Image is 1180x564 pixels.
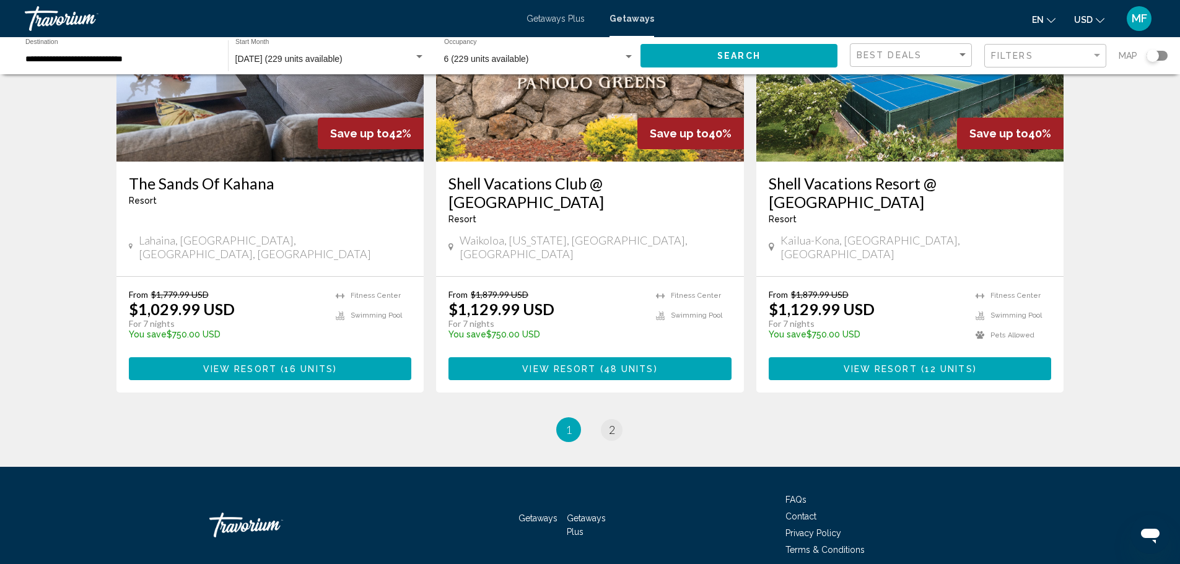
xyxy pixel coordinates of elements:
p: For 7 nights [448,318,644,329]
div: 40% [957,118,1064,149]
p: $1,029.99 USD [129,300,235,318]
a: Terms & Conditions [785,545,865,555]
span: $1,879.99 USD [471,289,528,300]
span: Filters [991,51,1033,61]
a: Getaways [610,14,654,24]
span: You save [769,329,806,339]
span: 12 units [925,364,973,374]
span: Map [1119,47,1137,64]
button: View Resort(12 units) [769,357,1052,380]
a: Getaways Plus [567,513,606,537]
span: 2 [609,423,615,436]
div: 40% [637,118,744,149]
a: Privacy Policy [785,528,841,538]
div: 42% [318,118,424,149]
a: Getaways [518,513,557,523]
span: $1,779.99 USD [151,289,209,300]
iframe: Button to launch messaging window [1130,514,1170,554]
span: 16 units [284,364,333,374]
mat-select: Sort by [857,50,968,61]
span: 6 (229 units available) [444,54,529,64]
span: View Resort [522,364,596,374]
button: Change language [1032,11,1055,28]
span: Save up to [969,127,1028,140]
span: Lahaina, [GEOGRAPHIC_DATA], [GEOGRAPHIC_DATA], [GEOGRAPHIC_DATA] [139,233,411,261]
span: Fitness Center [351,292,401,300]
a: Shell Vacations Club @ [GEOGRAPHIC_DATA] [448,174,732,211]
span: ( ) [277,364,337,374]
p: For 7 nights [769,318,964,329]
button: Filter [984,43,1106,69]
button: User Menu [1123,6,1155,32]
span: Resort [448,214,476,224]
span: Kailua-Kona, [GEOGRAPHIC_DATA], [GEOGRAPHIC_DATA] [780,233,1051,261]
span: Fitness Center [990,292,1041,300]
p: $750.00 USD [769,329,964,339]
span: View Resort [844,364,917,374]
span: From [769,289,788,300]
span: [DATE] (229 units available) [235,54,343,64]
span: Waikoloa, [US_STATE], [GEOGRAPHIC_DATA], [GEOGRAPHIC_DATA] [460,233,732,261]
p: $1,129.99 USD [769,300,875,318]
span: Pets Allowed [990,331,1034,339]
span: Save up to [650,127,709,140]
span: Search [717,51,761,61]
span: Swimming Pool [351,311,402,319]
button: View Resort(48 units) [448,357,732,380]
span: From [448,289,468,300]
span: Best Deals [857,50,922,60]
span: MF [1132,12,1147,25]
span: You save [129,329,167,339]
a: Travorium [209,506,333,544]
span: Swimming Pool [671,311,722,319]
button: Search [640,44,837,67]
span: ( ) [596,364,657,374]
a: Contact [785,511,816,521]
p: For 7 nights [129,318,324,329]
span: Resort [129,196,157,206]
button: Change currency [1074,11,1104,28]
span: Fitness Center [671,292,721,300]
span: Swimming Pool [990,311,1042,319]
span: View Resort [203,364,277,374]
span: en [1032,15,1044,25]
p: $1,129.99 USD [448,300,554,318]
p: $750.00 USD [129,329,324,339]
span: $1,879.99 USD [791,289,849,300]
span: Resort [769,214,797,224]
span: Save up to [330,127,389,140]
a: Shell Vacations Resort @ [GEOGRAPHIC_DATA] [769,174,1052,211]
span: You save [448,329,486,339]
span: 48 units [604,364,654,374]
ul: Pagination [116,417,1064,442]
p: $750.00 USD [448,329,644,339]
button: View Resort(16 units) [129,357,412,380]
span: From [129,289,148,300]
a: Getaways Plus [527,14,585,24]
a: FAQs [785,495,806,505]
a: Travorium [25,6,514,31]
span: 1 [566,423,572,436]
span: ( ) [917,364,977,374]
span: USD [1074,15,1093,25]
a: The Sands Of Kahana [129,174,412,193]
